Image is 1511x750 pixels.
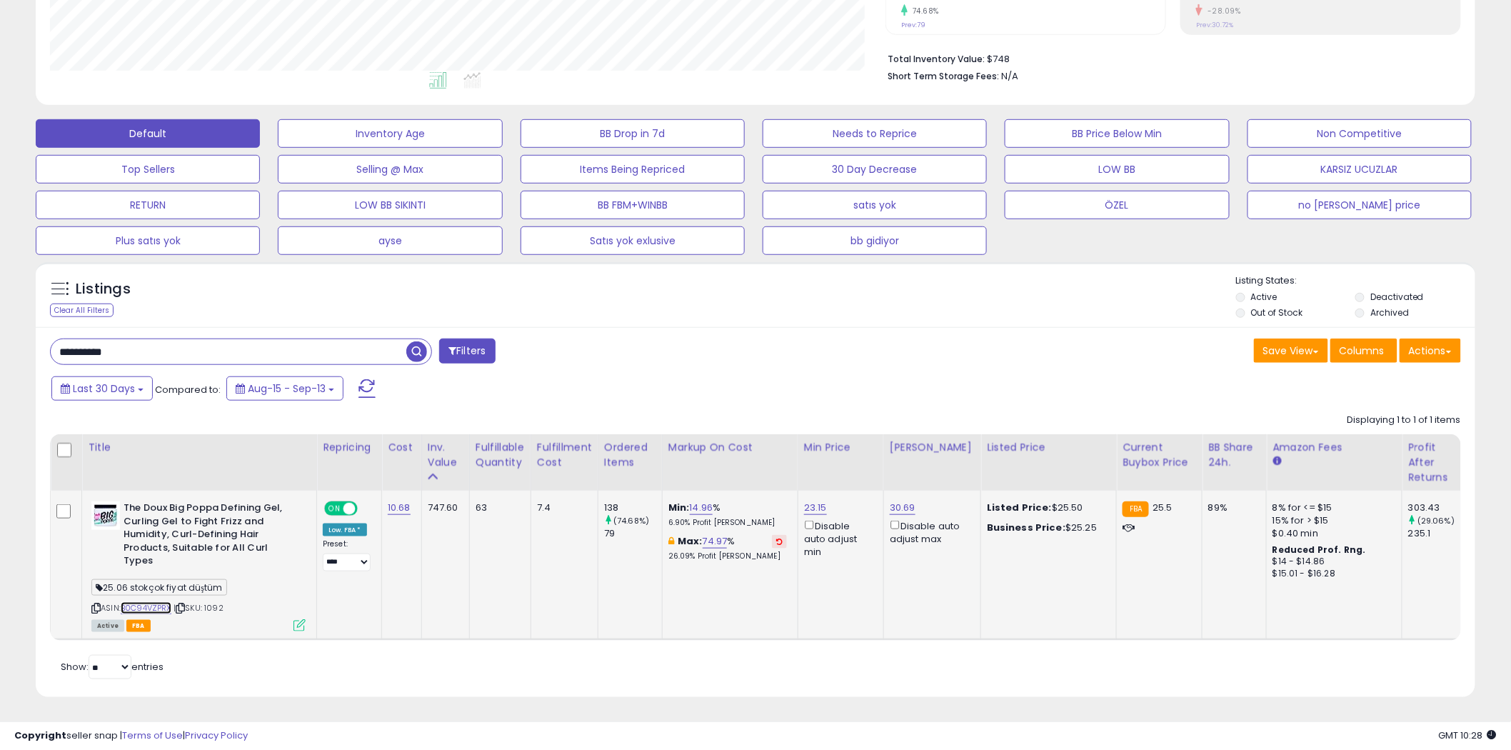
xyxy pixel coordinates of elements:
[14,729,66,742] strong: Copyright
[278,191,502,219] button: LOW BB SIKINTI
[888,70,999,82] b: Short Term Storage Fees:
[888,53,985,65] b: Total Inventory Value:
[1208,501,1255,514] div: 89%
[987,501,1105,514] div: $25.50
[1417,515,1455,526] small: (29.06%)
[124,501,297,571] b: The Doux Big Poppa Defining Gel, Curling Gel to Fight Frizz and Humidity, Curl-Defining Hair Prod...
[388,440,416,455] div: Cost
[604,527,662,540] div: 79
[668,501,787,528] div: %
[537,440,592,470] div: Fulfillment Cost
[73,381,135,396] span: Last 30 Days
[61,660,164,674] span: Show: entries
[890,518,970,546] div: Disable auto adjust max
[1272,440,1396,455] div: Amazon Fees
[1005,155,1229,184] button: LOW BB
[604,501,662,514] div: 138
[1330,339,1397,363] button: Columns
[1248,119,1472,148] button: Non Competitive
[76,279,131,299] h5: Listings
[1408,501,1466,514] div: 303.43
[122,729,183,742] a: Terms of Use
[1208,440,1260,470] div: BB Share 24h.
[1272,568,1391,580] div: $15.01 - $16.28
[88,440,311,455] div: Title
[388,501,411,515] a: 10.68
[668,535,787,561] div: %
[248,381,326,396] span: Aug-15 - Sep-13
[1272,514,1391,527] div: 15% for > $15
[476,440,525,470] div: Fulfillable Quantity
[987,521,1105,534] div: $25.25
[36,191,260,219] button: RETURN
[1272,455,1281,468] small: Amazon Fees.
[323,440,376,455] div: Repricing
[668,440,792,455] div: Markup on Cost
[662,434,798,491] th: The percentage added to the cost of goods (COGS) that forms the calculator for Min & Max prices.
[1272,527,1391,540] div: $0.40 min
[1248,155,1472,184] button: KARSIZ UCUZLAR
[890,440,975,455] div: [PERSON_NAME]
[1005,191,1229,219] button: ÖZEL
[987,440,1110,455] div: Listed Price
[763,119,987,148] button: Needs to Reprice
[356,503,378,515] span: OFF
[668,518,787,528] p: 6.90% Profit [PERSON_NAME]
[155,383,221,396] span: Compared to:
[1001,69,1018,83] span: N/A
[1153,501,1173,514] span: 25.5
[888,49,1450,66] li: $748
[776,538,783,545] i: Revert to store-level Max Markup
[476,501,520,514] div: 63
[804,518,873,559] div: Disable auto adjust min
[1196,21,1233,29] small: Prev: 30.72%
[668,551,787,561] p: 26.09% Profit [PERSON_NAME]
[1370,291,1424,303] label: Deactivated
[428,440,463,470] div: Inv. value
[521,226,745,255] button: Satıs yok exlusive
[1340,344,1385,358] span: Columns
[1251,291,1277,303] label: Active
[51,376,153,401] button: Last 30 Days
[36,119,260,148] button: Default
[521,119,745,148] button: BB Drop in 7d
[91,501,120,530] img: 41YUtEmx0oL._SL40_.jpg
[1251,306,1303,319] label: Out of Stock
[1272,556,1391,568] div: $14 - $14.86
[1123,440,1196,470] div: Current Buybox Price
[987,501,1052,514] b: Listed Price:
[50,304,114,317] div: Clear All Filters
[1370,306,1409,319] label: Archived
[1005,119,1229,148] button: BB Price Below Min
[91,501,306,630] div: ASIN:
[1236,274,1475,288] p: Listing States:
[668,536,674,546] i: This overrides the store level max markup for this listing
[326,503,343,515] span: ON
[613,515,649,526] small: (74.68%)
[763,191,987,219] button: satıs yok
[521,155,745,184] button: Items Being Repriced
[804,501,827,515] a: 23.15
[763,226,987,255] button: bb gidiyor
[91,620,124,632] span: All listings currently available for purchase on Amazon
[1347,414,1461,427] div: Displaying 1 to 1 of 1 items
[121,602,171,614] a: B0C94VZPRX
[174,602,224,614] span: | SKU: 1092
[36,226,260,255] button: Plus satıs yok
[1272,544,1366,556] b: Reduced Prof. Rng.
[604,440,656,470] div: Ordered Items
[1408,440,1460,485] div: Profit After Returns
[1272,501,1391,514] div: 8% for <= $15
[278,226,502,255] button: ayse
[804,440,878,455] div: Min Price
[890,501,915,515] a: 30.69
[703,534,728,549] a: 74.97
[185,729,248,742] a: Privacy Policy
[908,6,939,16] small: 74.68%
[14,729,248,743] div: seller snap | |
[1254,339,1328,363] button: Save View
[521,191,745,219] button: BB FBM+WINBB
[323,539,371,571] div: Preset:
[126,620,151,632] span: FBA
[678,534,703,548] b: Max:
